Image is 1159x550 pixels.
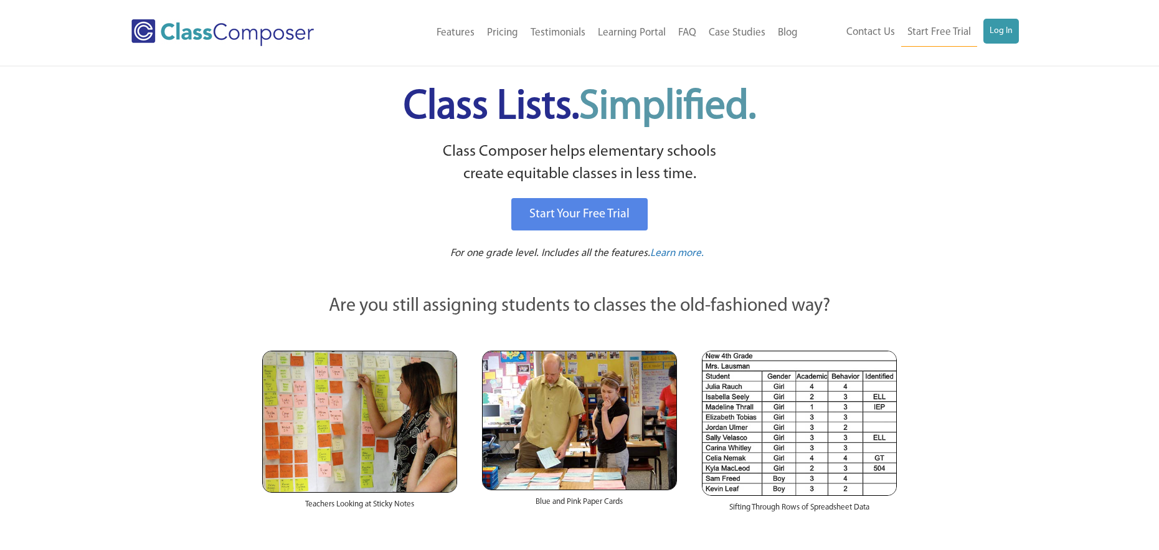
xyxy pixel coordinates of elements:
a: Contact Us [840,19,901,46]
div: Sifting Through Rows of Spreadsheet Data [702,496,897,526]
a: Learn more. [650,246,704,262]
span: For one grade level. Includes all the features. [450,248,650,258]
img: Teachers Looking at Sticky Notes [262,351,457,493]
a: FAQ [672,19,702,47]
span: Learn more. [650,248,704,258]
span: Class Lists. [404,87,756,128]
a: Testimonials [524,19,592,47]
p: Are you still assigning students to classes the old-fashioned way? [262,293,897,320]
nav: Header Menu [804,19,1019,47]
span: Start Your Free Trial [529,208,630,220]
a: Blog [772,19,804,47]
a: Learning Portal [592,19,672,47]
div: Teachers Looking at Sticky Notes [262,493,457,523]
a: Start Free Trial [901,19,977,47]
a: Log In [983,19,1019,44]
p: Class Composer helps elementary schools create equitable classes in less time. [260,141,899,186]
a: Pricing [481,19,524,47]
div: Blue and Pink Paper Cards [482,490,677,520]
img: Class Composer [131,19,314,46]
img: Spreadsheets [702,351,897,496]
a: Case Studies [702,19,772,47]
a: Start Your Free Trial [511,198,648,230]
img: Blue and Pink Paper Cards [482,351,677,490]
a: Features [430,19,481,47]
span: Simplified. [579,87,756,128]
nav: Header Menu [365,19,804,47]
